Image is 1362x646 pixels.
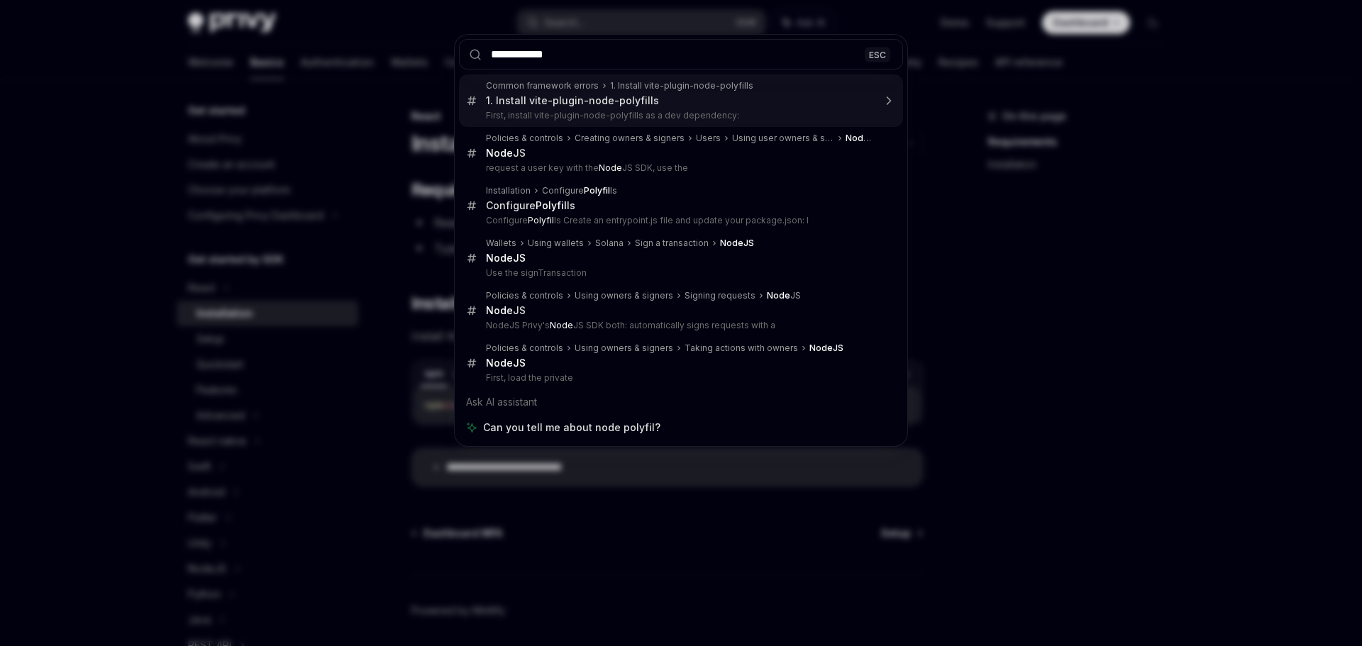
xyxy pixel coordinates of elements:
div: Ask AI assistant [459,389,903,415]
div: 1. Install vite-plugin-node-polyfills [486,94,659,107]
div: Policies & controls [486,343,563,354]
div: Policies & controls [486,133,563,144]
div: Taking actions with owners [685,343,798,354]
div: Using wallets [528,238,584,249]
p: request a user key with the JS SDK, use the [486,162,873,174]
div: Using owners & signers [575,343,673,354]
b: Polyfil [528,215,554,225]
div: Installation [486,185,531,196]
p: Configure ls Create an entrypoint.js file and update your package.json: I [486,215,873,226]
b: Node [599,162,622,173]
b: NodeJS [809,343,843,353]
div: Solana [595,238,624,249]
div: 1. Install vite-plugin-node-polyfills [610,80,753,91]
b: Node [486,304,513,316]
div: Configure ls [486,199,575,212]
div: Creating owners & signers [575,133,685,144]
div: ESC [865,47,890,62]
p: First, load the private [486,372,873,384]
div: Configure ls [542,185,617,196]
div: Wallets [486,238,516,249]
b: Node [846,133,871,143]
b: NodeJS [486,252,526,264]
b: Polyfil [584,185,610,196]
div: Users [696,133,721,144]
span: Can you tell me about node polyfil? [483,421,660,435]
b: Node [486,147,513,159]
div: JS [486,304,526,317]
div: Using owners & signers [575,290,673,301]
div: Using user owners & signers [732,133,834,144]
b: NodeJS [720,238,754,248]
div: JS [486,147,526,160]
div: JS [767,290,801,301]
p: First, install vite-plugin-node-polyfills as a dev dependency: [486,110,873,121]
p: Use the signTransaction [486,267,873,279]
b: Polyfil [536,199,567,211]
div: Signing requests [685,290,755,301]
div: Policies & controls [486,290,563,301]
div: JS [846,133,873,144]
p: NodeJS Privy's JS SDK both: automatically signs requests with a [486,320,873,331]
b: NodeJS [486,357,526,369]
b: Node [767,290,790,301]
div: Sign a transaction [635,238,709,249]
div: Common framework errors [486,80,599,91]
b: Node [550,320,573,330]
